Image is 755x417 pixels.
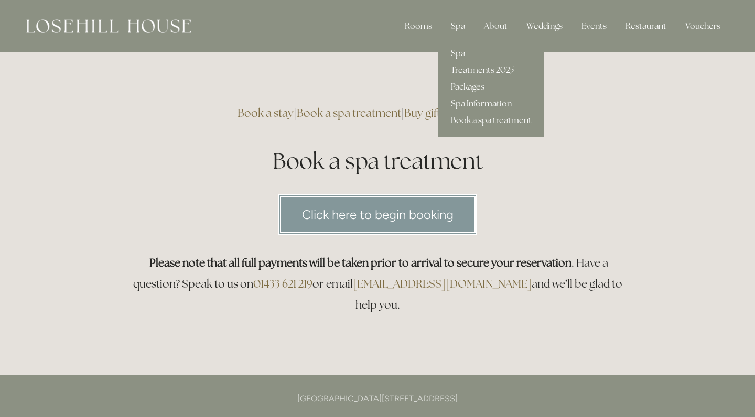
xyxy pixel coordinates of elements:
a: Vouchers [677,16,729,37]
a: Book a spa treatment [438,112,544,129]
div: Weddings [518,16,571,37]
h3: . Have a question? Speak to us on or email and we’ll be glad to help you. [127,253,628,315]
strong: Please note that all full payments will be taken prior to arrival to secure your reservation [149,256,571,270]
p: [GEOGRAPHIC_DATA][STREET_ADDRESS] [127,391,628,405]
a: Click here to begin booking [278,194,477,235]
a: Spa [438,45,544,62]
a: 01433 621 219 [253,277,312,291]
a: [EMAIL_ADDRESS][DOMAIN_NAME] [353,277,532,291]
a: Spa Information [438,95,544,112]
a: Buy gifts & experiences [404,106,518,120]
a: Book a spa treatment [297,106,401,120]
div: Restaurant [617,16,675,37]
div: About [476,16,516,37]
h3: | | [127,103,628,124]
div: Spa [443,16,473,37]
a: Packages [438,79,544,95]
div: Rooms [396,16,440,37]
h1: Book a spa treatment [127,146,628,177]
img: Losehill House [26,19,191,33]
a: Treatments 2025 [438,62,544,79]
a: Book a stay [238,106,294,120]
div: Events [573,16,615,37]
